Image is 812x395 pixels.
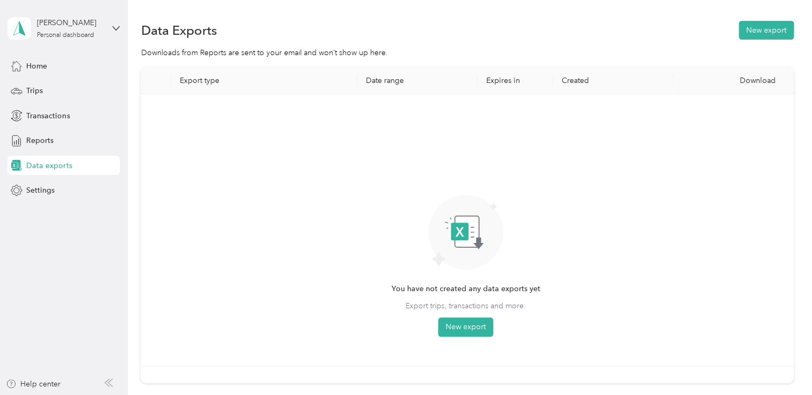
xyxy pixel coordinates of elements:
[26,160,72,171] span: Data exports
[438,317,493,337] button: New export
[141,47,793,58] div: Downloads from Reports are sent to your email and won’t show up here.
[6,378,60,390] button: Help center
[37,17,104,28] div: [PERSON_NAME]
[26,185,55,196] span: Settings
[141,25,217,36] h1: Data Exports
[405,300,526,312] span: Export trips, transactions and more.
[682,76,785,85] div: Download
[478,67,553,94] th: Expires in
[26,135,53,146] span: Reports
[26,85,43,96] span: Trips
[739,21,794,40] button: New export
[26,110,70,121] span: Transactions
[752,335,812,395] iframe: Everlance-gr Chat Button Frame
[391,283,540,295] span: You have not created any data exports yet
[37,32,94,39] div: Personal dashboard
[171,67,358,94] th: Export type
[357,67,478,94] th: Date range
[26,60,47,72] span: Home
[553,67,673,94] th: Created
